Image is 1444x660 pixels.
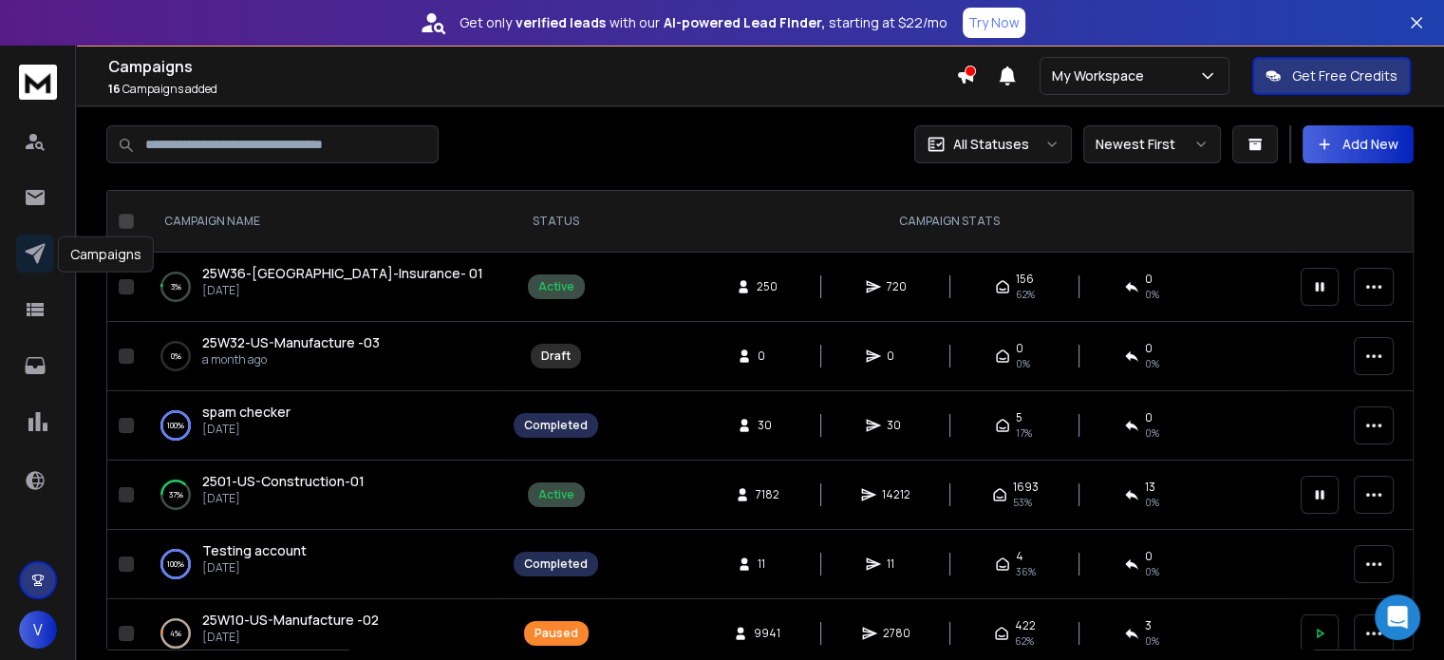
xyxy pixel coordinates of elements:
[1016,425,1032,441] span: 17 %
[202,283,483,298] p: [DATE]
[524,418,588,433] div: Completed
[883,626,910,641] span: 2780
[756,487,779,502] span: 7182
[538,487,574,502] div: Active
[1145,633,1159,649] span: 0 %
[1145,618,1152,633] span: 3
[202,630,379,645] p: [DATE]
[1016,287,1035,302] span: 62 %
[538,279,574,294] div: Active
[19,65,57,100] img: logo
[1083,125,1221,163] button: Newest First
[141,530,502,599] td: 100%Testing account[DATE]
[1145,410,1153,425] span: 0
[758,556,777,572] span: 11
[524,556,588,572] div: Completed
[141,322,502,391] td: 0%25W32-US-Manufacture -03a month ago
[887,556,906,572] span: 11
[953,135,1029,154] p: All Statuses
[202,333,380,352] a: 25W32-US-Manufacture -03
[202,611,379,629] span: 25W10-US-Manufacture -02
[19,611,57,649] button: V
[108,55,956,78] h1: Campaigns
[167,555,184,574] p: 100 %
[968,13,1020,32] p: Try Now
[108,81,121,97] span: 16
[58,236,154,273] div: Campaigns
[202,352,380,368] p: a month ago
[664,13,825,32] strong: AI-powered Lead Finder,
[1145,549,1153,564] span: 0
[202,264,483,282] span: 25W36-[GEOGRAPHIC_DATA]-Insurance- 01
[171,277,181,296] p: 3 %
[1015,633,1034,649] span: 62 %
[1145,495,1159,510] span: 0 %
[963,8,1025,38] button: Try Now
[141,391,502,461] td: 100%spam checker[DATE]
[1016,272,1034,287] span: 156
[202,541,307,559] span: Testing account
[202,472,365,490] span: 2501-US-Construction-01
[202,541,307,560] a: Testing account
[757,279,778,294] span: 250
[1145,341,1153,356] span: 0
[609,191,1289,253] th: CAMPAIGN STATS
[1015,618,1036,633] span: 422
[516,13,606,32] strong: verified leads
[141,461,502,530] td: 37%2501-US-Construction-01[DATE]
[141,253,502,322] td: 3%25W36-[GEOGRAPHIC_DATA]-Insurance- 01[DATE]
[1145,287,1159,302] span: 0 %
[758,349,777,364] span: 0
[758,418,777,433] span: 30
[882,487,910,502] span: 14212
[1145,356,1159,371] span: 0%
[1052,66,1152,85] p: My Workspace
[202,264,483,283] a: 25W36-[GEOGRAPHIC_DATA]-Insurance- 01
[1016,410,1022,425] span: 5
[887,418,906,433] span: 30
[1013,480,1039,495] span: 1693
[167,416,184,435] p: 100 %
[1145,425,1159,441] span: 0 %
[202,403,291,422] a: spam checker
[202,491,365,506] p: [DATE]
[887,279,907,294] span: 720
[1145,272,1153,287] span: 0
[1292,66,1397,85] p: Get Free Credits
[108,82,956,97] p: Campaigns added
[202,611,379,630] a: 25W10-US-Manufacture -02
[1375,594,1420,640] div: Open Intercom Messenger
[502,191,609,253] th: STATUS
[887,349,906,364] span: 0
[202,422,291,437] p: [DATE]
[754,626,780,641] span: 9941
[169,485,183,504] p: 37 %
[1252,57,1411,95] button: Get Free Credits
[171,347,181,366] p: 0 %
[459,13,947,32] p: Get only with our starting at $22/mo
[1016,341,1023,356] span: 0
[1013,495,1032,510] span: 53 %
[202,333,380,351] span: 25W32-US-Manufacture -03
[202,472,365,491] a: 2501-US-Construction-01
[1145,480,1155,495] span: 13
[1016,564,1036,579] span: 36 %
[1016,549,1023,564] span: 4
[1303,125,1414,163] button: Add New
[202,560,307,575] p: [DATE]
[1145,564,1159,579] span: 0 %
[141,191,502,253] th: CAMPAIGN NAME
[170,624,181,643] p: 4 %
[202,403,291,421] span: spam checker
[534,626,578,641] div: Paused
[1016,356,1030,371] span: 0%
[541,349,571,364] div: Draft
